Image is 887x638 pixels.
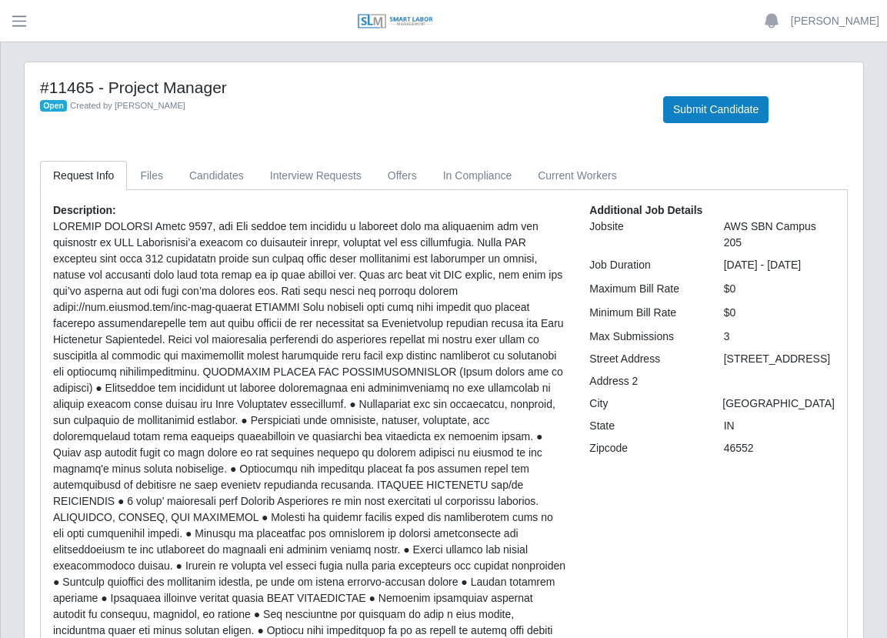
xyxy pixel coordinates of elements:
[357,13,434,30] img: SLM Logo
[578,257,712,273] div: Job Duration
[257,161,375,191] a: Interview Requests
[578,396,711,412] div: City
[578,373,712,389] div: Address 2
[712,440,846,456] div: 46552
[578,219,712,251] div: Jobsite
[40,161,127,191] a: Request Info
[712,418,846,434] div: IN
[712,281,846,297] div: $0
[578,305,712,321] div: Minimum Bill Rate
[712,351,846,367] div: [STREET_ADDRESS]
[791,13,879,29] a: [PERSON_NAME]
[578,281,712,297] div: Maximum Bill Rate
[40,78,640,97] h4: #11465 - Project Manager
[40,100,67,112] span: Open
[578,329,712,345] div: Max Submissions
[578,440,712,456] div: Zipcode
[430,161,525,191] a: In Compliance
[712,305,846,321] div: $0
[663,96,769,123] button: Submit Candidate
[712,219,846,251] div: AWS SBN Campus 205
[589,204,702,216] b: Additional Job Details
[127,161,176,191] a: Files
[578,351,712,367] div: Street Address
[711,396,846,412] div: [GEOGRAPHIC_DATA]
[53,204,116,216] b: Description:
[525,161,629,191] a: Current Workers
[70,101,185,110] span: Created by [PERSON_NAME]
[712,257,846,273] div: [DATE] - [DATE]
[712,329,846,345] div: 3
[578,418,712,434] div: State
[176,161,257,191] a: Candidates
[375,161,430,191] a: Offers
